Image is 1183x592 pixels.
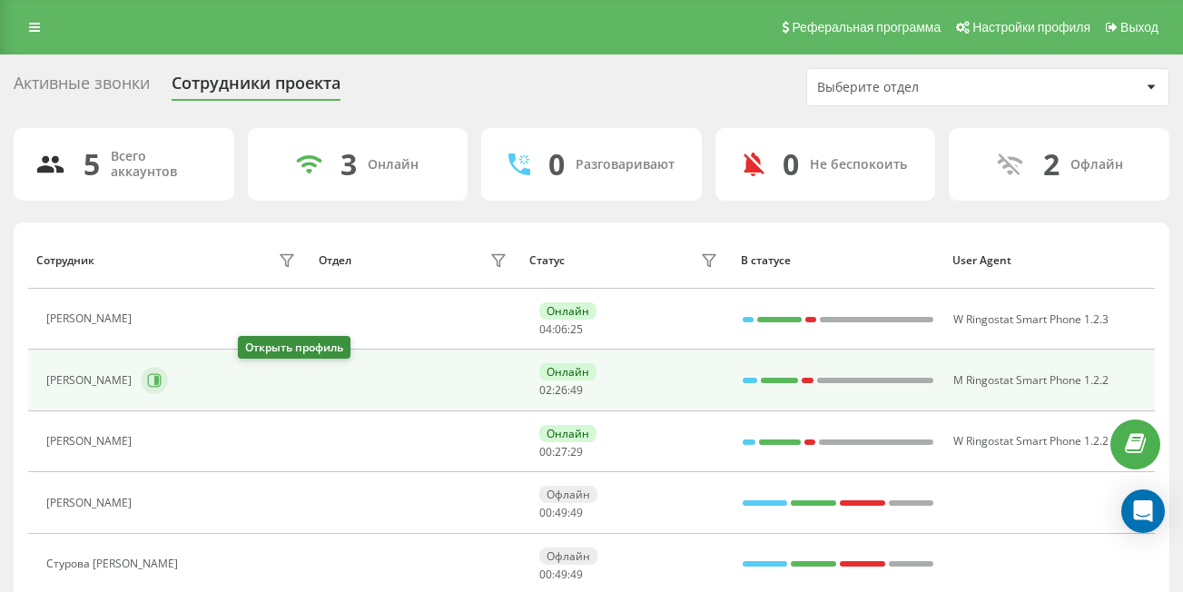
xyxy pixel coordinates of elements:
div: Офлайн [539,548,597,565]
div: Открыть профиль [238,336,350,359]
div: Онлайн [368,157,419,173]
span: 04 [539,321,552,337]
div: [PERSON_NAME] [46,374,136,387]
div: Онлайн [539,302,596,320]
div: [PERSON_NAME] [46,435,136,448]
div: 3 [340,147,357,182]
div: Open Intercom Messenger [1121,489,1165,533]
div: Разговаривают [576,157,675,173]
span: 00 [539,567,552,582]
span: 49 [555,567,567,582]
div: Cтурова [PERSON_NAME] [46,557,182,570]
span: 49 [570,382,583,398]
div: : : [539,446,583,459]
div: : : [539,507,583,519]
span: 00 [539,444,552,459]
div: Онлайн [539,425,596,442]
span: 06 [555,321,567,337]
div: Онлайн [539,363,596,380]
div: Сотрудник [36,254,94,267]
span: W Ringostat Smart Phone 1.2.2 [953,433,1109,449]
span: 27 [555,444,567,459]
div: User Agent [952,254,1147,267]
div: [PERSON_NAME] [46,312,136,325]
div: 0 [783,147,799,182]
span: Реферальная программа [792,20,941,35]
span: 49 [555,505,567,520]
span: 02 [539,382,552,398]
span: 00 [539,505,552,520]
div: Сотрудники проекта [172,74,340,102]
span: 49 [570,505,583,520]
span: Настройки профиля [972,20,1090,35]
div: : : [539,384,583,397]
span: W Ringostat Smart Phone 1.2.3 [953,311,1109,327]
span: Выход [1120,20,1158,35]
div: Офлайн [539,486,597,503]
div: 5 [84,147,100,182]
div: Всего аккаунтов [111,149,212,180]
div: : : [539,323,583,336]
div: Не беспокоить [810,157,907,173]
span: M Ringostat Smart Phone 1.2.2 [953,372,1109,388]
div: : : [539,568,583,581]
div: Отдел [319,254,351,267]
span: 49 [570,567,583,582]
div: 0 [548,147,565,182]
span: 26 [555,382,567,398]
div: Статус [529,254,565,267]
div: Выберите отдел [817,80,1034,95]
div: [PERSON_NAME] [46,497,136,509]
span: 25 [570,321,583,337]
span: 29 [570,444,583,459]
div: В статусе [741,254,935,267]
div: Офлайн [1070,157,1123,173]
div: Активные звонки [14,74,150,102]
div: 2 [1043,147,1060,182]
